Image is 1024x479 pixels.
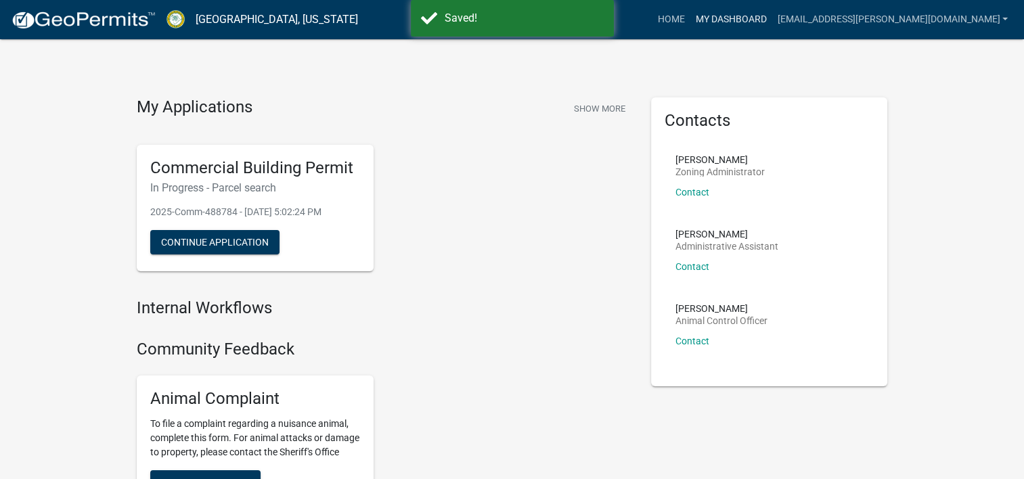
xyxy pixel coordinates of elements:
[675,229,778,239] p: [PERSON_NAME]
[137,97,252,118] h4: My Applications
[675,187,709,198] a: Contact
[150,389,360,409] h5: Animal Complaint
[166,10,185,28] img: Crawford County, Georgia
[690,7,772,32] a: My Dashboard
[675,336,709,346] a: Contact
[675,304,767,313] p: [PERSON_NAME]
[150,181,360,194] h6: In Progress - Parcel search
[150,417,360,459] p: To file a complaint regarding a nuisance animal, complete this form. For animal attacks or damage...
[137,298,631,318] h4: Internal Workflows
[445,10,604,26] div: Saved!
[675,242,778,251] p: Administrative Assistant
[665,111,874,131] h5: Contacts
[772,7,1013,32] a: [EMAIL_ADDRESS][PERSON_NAME][DOMAIN_NAME]
[675,316,767,325] p: Animal Control Officer
[150,230,280,254] button: Continue Application
[150,205,360,219] p: 2025-Comm-488784 - [DATE] 5:02:24 PM
[196,8,358,31] a: [GEOGRAPHIC_DATA], [US_STATE]
[675,155,765,164] p: [PERSON_NAME]
[137,340,631,359] h4: Community Feedback
[675,167,765,177] p: Zoning Administrator
[675,261,709,272] a: Contact
[569,97,631,120] button: Show More
[652,7,690,32] a: Home
[150,158,360,178] h5: Commercial Building Permit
